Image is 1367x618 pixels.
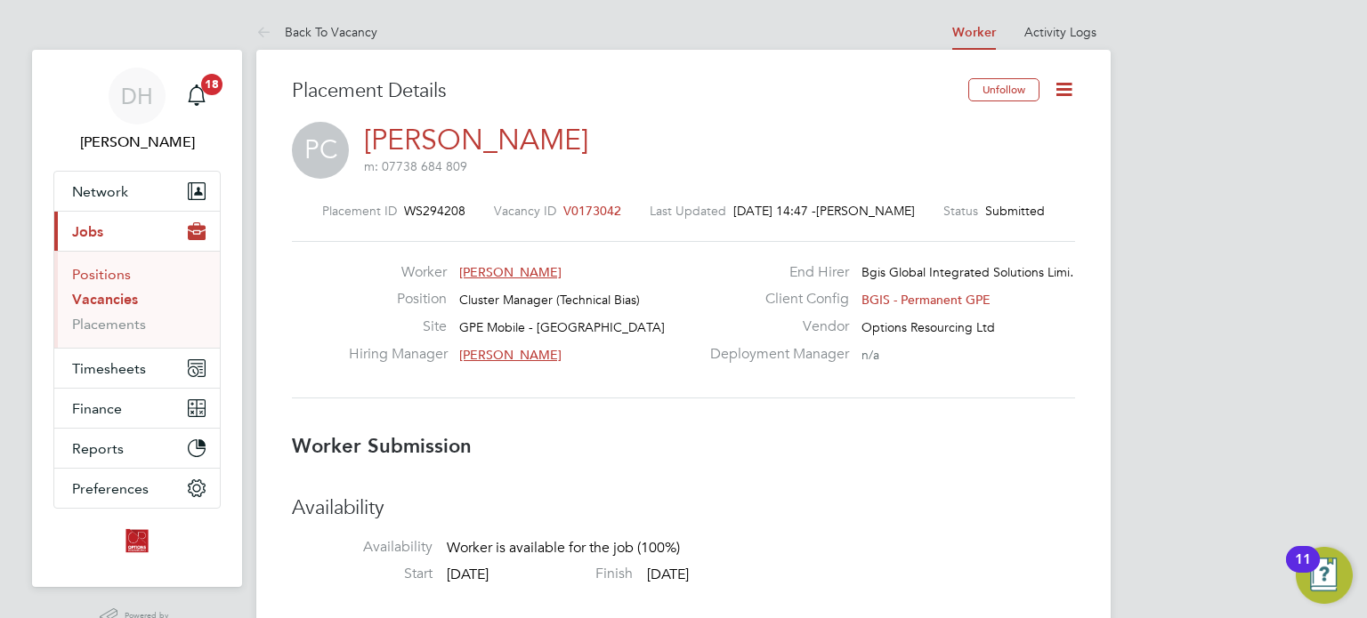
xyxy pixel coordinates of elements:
[647,566,689,583] span: [DATE]
[72,183,128,200] span: Network
[816,203,915,219] span: [PERSON_NAME]
[121,84,153,108] span: DH
[492,565,633,583] label: Finish
[459,292,640,308] span: Cluster Manager (Technical Bias)
[349,317,447,336] label: Site
[349,290,447,309] label: Position
[72,440,124,457] span: Reports
[53,132,221,153] span: Daniel Hobbs
[292,538,433,557] label: Availability
[1024,24,1096,40] a: Activity Logs
[700,290,849,309] label: Client Config
[364,158,467,174] span: m: 07738 684 809
[952,25,996,40] a: Worker
[54,251,220,348] div: Jobs
[54,429,220,468] button: Reports
[943,203,978,219] label: Status
[72,360,146,377] span: Timesheets
[54,469,220,508] button: Preferences
[53,68,221,153] a: DH[PERSON_NAME]
[404,203,465,219] span: WS294208
[364,123,588,157] a: [PERSON_NAME]
[54,349,220,388] button: Timesheets
[72,316,146,333] a: Placements
[447,566,489,583] span: [DATE]
[700,317,849,336] label: Vendor
[349,345,447,364] label: Hiring Manager
[700,345,849,364] label: Deployment Manager
[72,400,122,417] span: Finance
[256,24,377,40] a: Back To Vacancy
[72,291,138,308] a: Vacancies
[700,263,849,282] label: End Hirer
[292,122,349,179] span: PC
[563,203,621,219] span: V0173042
[459,347,562,363] span: [PERSON_NAME]
[1296,547,1353,604] button: Open Resource Center, 11 new notifications
[733,203,816,219] span: [DATE] 14:47 -
[292,78,955,104] h3: Placement Details
[1295,559,1311,582] div: 11
[861,264,1082,280] span: Bgis Global Integrated Solutions Limi…
[53,526,221,555] a: Go to home page
[861,292,991,308] span: BGIS - Permanent GPE
[447,539,680,557] span: Worker is available for the job (100%)
[54,172,220,211] button: Network
[650,203,726,219] label: Last Updated
[72,223,103,240] span: Jobs
[349,263,447,282] label: Worker
[32,50,242,587] nav: Main navigation
[985,203,1045,219] span: Submitted
[459,319,665,335] span: GPE Mobile - [GEOGRAPHIC_DATA]
[179,68,214,124] a: 18
[494,203,556,219] label: Vacancy ID
[54,212,220,251] button: Jobs
[292,434,472,458] b: Worker Submission
[72,266,131,283] a: Positions
[123,526,151,555] img: optionsresourcing-logo-retina.png
[861,319,995,335] span: Options Resourcing Ltd
[292,565,433,583] label: Start
[54,389,220,428] button: Finance
[459,264,562,280] span: [PERSON_NAME]
[292,495,1075,521] h3: Availability
[968,78,1039,101] button: Unfollow
[72,480,149,497] span: Preferences
[861,347,879,363] span: n/a
[322,203,397,219] label: Placement ID
[201,74,222,95] span: 18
